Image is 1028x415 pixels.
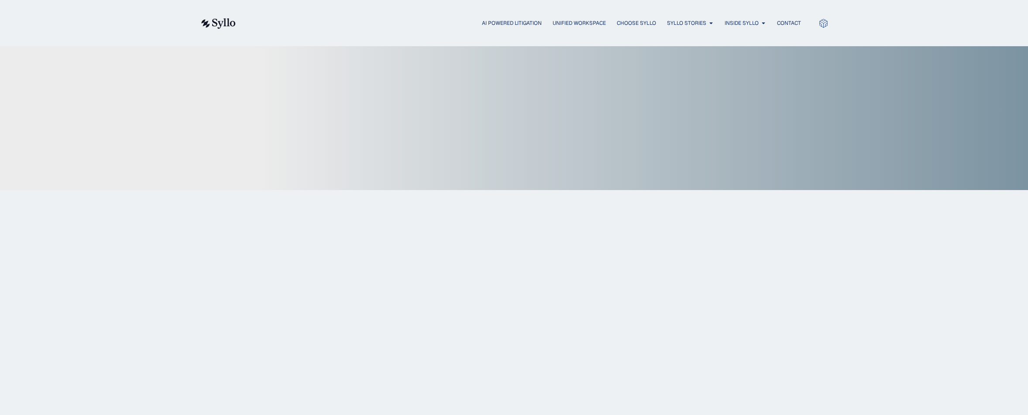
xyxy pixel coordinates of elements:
[553,19,606,27] a: Unified Workspace
[253,19,801,27] div: Menu Toggle
[725,19,759,27] a: Inside Syllo
[667,19,706,27] a: Syllo Stories
[777,19,801,27] a: Contact
[482,19,542,27] a: AI Powered Litigation
[253,19,801,27] nav: Menu
[617,19,656,27] a: Choose Syllo
[200,18,236,29] img: syllo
